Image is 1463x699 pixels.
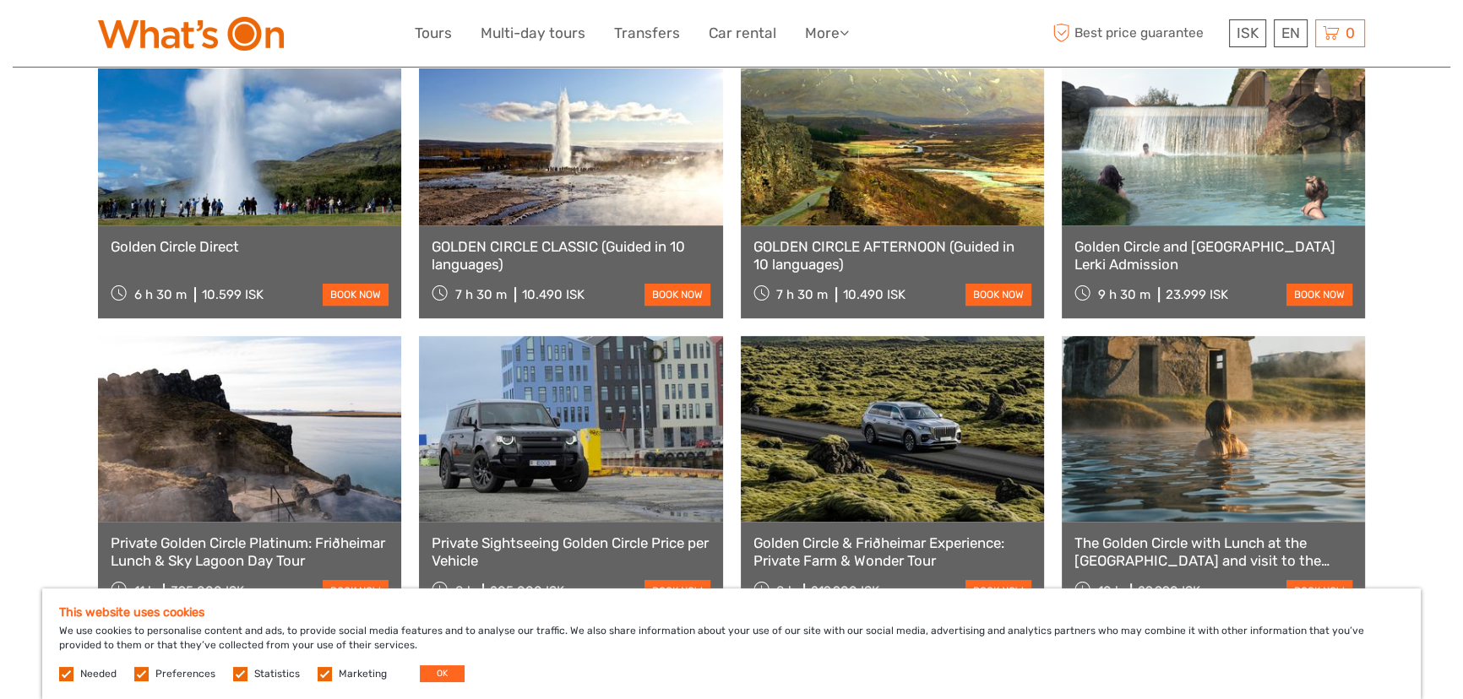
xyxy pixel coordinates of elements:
a: The Golden Circle with Lunch at the [GEOGRAPHIC_DATA] and visit to the [GEOGRAPHIC_DATA]. [1074,534,1352,569]
div: 29.990 ISK [1138,583,1200,599]
div: EN [1274,19,1308,47]
a: Car rental [709,21,776,46]
label: Needed [80,667,117,681]
span: 0 [1343,24,1357,41]
h5: This website uses cookies [59,605,1404,620]
a: Transfers [614,21,680,46]
a: book now [965,580,1031,602]
a: Golden Circle and [GEOGRAPHIC_DATA] Lerki Admission [1074,238,1352,273]
p: We're away right now. Please check back later! [24,30,191,43]
button: OK [420,665,465,682]
a: GOLDEN CIRCLE AFTERNOON (Guided in 10 languages) [753,238,1031,273]
span: ISK [1237,24,1259,41]
span: 8 h [776,583,796,599]
span: 11 h [134,583,155,599]
a: GOLDEN CIRCLE CLASSIC (Guided in 10 languages) [432,238,710,273]
label: Preferences [155,667,215,681]
span: 7 h 30 m [776,287,828,302]
div: 219.900 ISK [811,583,879,599]
a: book now [323,284,389,306]
span: 8 h [455,583,475,599]
a: book now [644,580,710,602]
div: 10.599 ISK [202,287,264,302]
button: Open LiveChat chat widget [194,26,215,46]
a: book now [1286,284,1352,306]
a: Golden Circle Direct [111,238,389,255]
a: Golden Circle & Friðheimar Experience: Private Farm & Wonder Tour [753,534,1031,569]
span: Best price guarantee [1048,19,1225,47]
a: book now [965,284,1031,306]
a: Private Golden Circle Platinum: Friðheimar Lunch & Sky Lagoon Day Tour [111,534,389,569]
span: 9 h 30 m [1098,287,1150,302]
div: 10.490 ISK [522,287,585,302]
div: 395.000 ISK [171,583,244,599]
span: 10 h [1098,583,1123,599]
a: Multi-day tours [481,21,585,46]
div: 23.999 ISK [1166,287,1228,302]
a: Tours [415,21,452,46]
div: We use cookies to personalise content and ads, to provide social media features and to analyse ou... [42,588,1421,699]
span: 7 h 30 m [455,287,507,302]
a: More [805,21,849,46]
div: 205.000 ISK [490,583,564,599]
label: Marketing [339,667,387,681]
div: 10.490 ISK [843,287,906,302]
a: Private Sightseeing Golden Circle Price per Vehicle [432,534,710,569]
span: 6 h 30 m [134,287,187,302]
a: book now [644,284,710,306]
img: What's On [98,17,284,51]
a: book now [1286,580,1352,602]
a: book now [323,580,389,602]
label: Statistics [254,667,300,681]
